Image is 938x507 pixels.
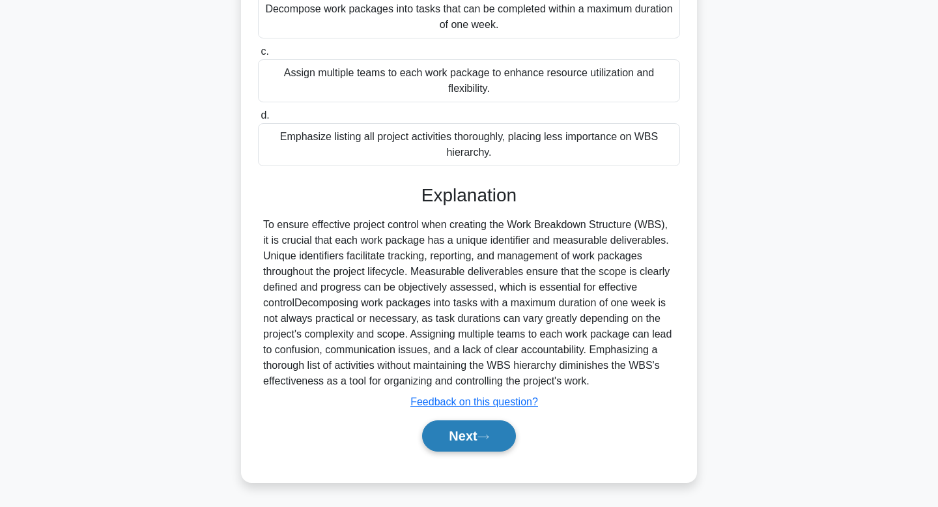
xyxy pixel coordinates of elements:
[261,46,268,57] span: c.
[266,184,672,207] h3: Explanation
[258,123,680,166] div: Emphasize listing all project activities thoroughly, placing less importance on WBS hierarchy.
[263,217,675,389] div: To ensure effective project control when creating the Work Breakdown Structure (WBS), it is cruci...
[261,109,269,121] span: d.
[422,420,515,452] button: Next
[410,396,538,407] a: Feedback on this question?
[258,59,680,102] div: Assign multiple teams to each work package to enhance resource utilization and flexibility.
